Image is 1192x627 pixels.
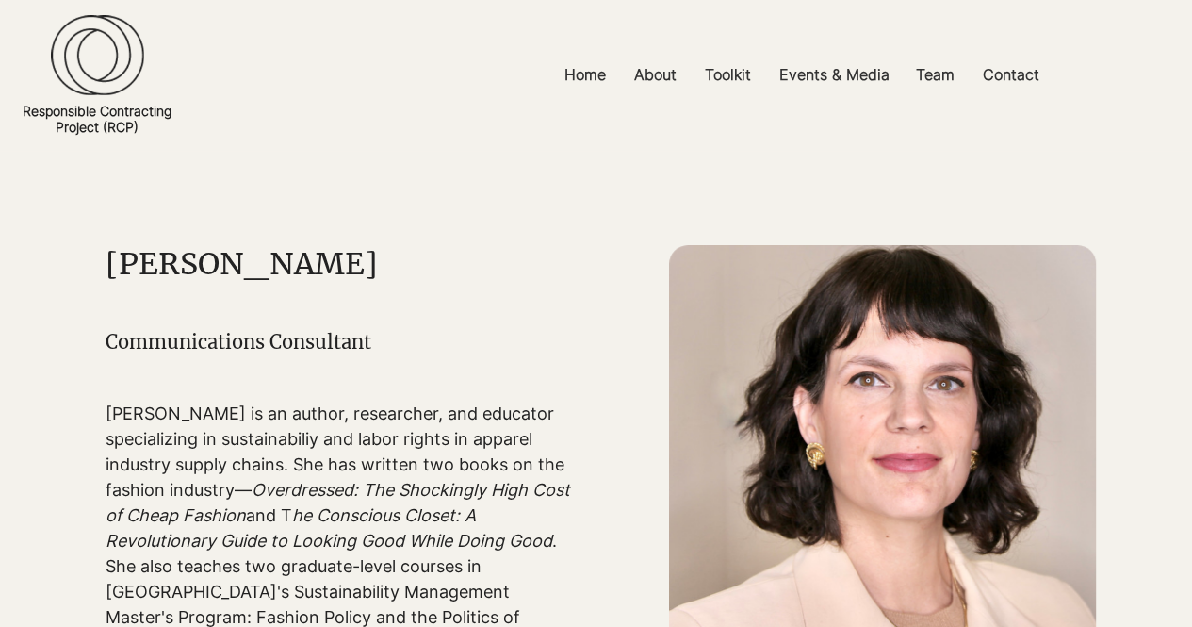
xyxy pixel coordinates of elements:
[106,505,552,551] span: he Conscious Closet: A Revolutionary Guide to Looking Good While Doing Good
[625,54,686,96] p: About
[23,103,171,135] a: Responsible ContractingProject (RCP)
[691,54,765,96] a: Toolkit
[765,54,902,96] a: Events & Media
[906,54,964,96] p: Team
[106,245,570,283] h1: [PERSON_NAME]
[106,330,570,354] h1: Communications Consultant
[973,54,1049,96] p: Contact
[555,54,615,96] p: Home
[969,54,1053,96] a: Contact
[106,480,570,525] span: Overdressed: The Shockingly High Cost of Cheap Fashion
[550,54,620,96] a: Home
[902,54,969,96] a: Team
[620,54,691,96] a: About
[695,54,760,96] p: Toolkit
[411,54,1192,96] nav: Site
[770,54,899,96] p: Events & Media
